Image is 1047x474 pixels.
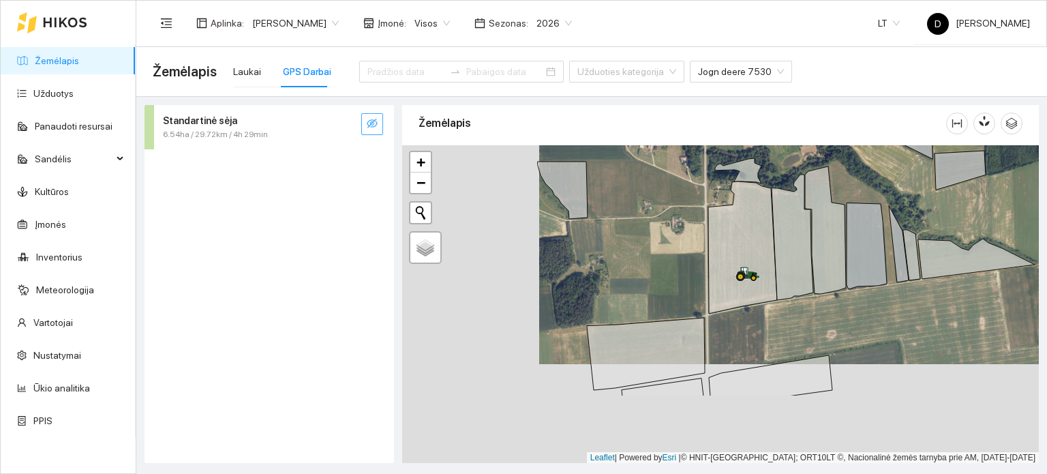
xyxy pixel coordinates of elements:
a: Kultūros [35,186,69,197]
a: PPIS [33,415,52,426]
button: column-width [946,113,968,134]
span: − [416,174,425,191]
input: Pradžios data [367,64,444,79]
div: Žemėlapis [419,104,946,143]
button: Initiate a new search [410,203,431,223]
a: Ūkio analitika [33,383,90,394]
span: Jogn deere 7530 [698,61,784,82]
a: Zoom out [410,173,431,193]
span: Žemėlapis [153,61,217,83]
span: to [450,66,461,77]
a: Inventorius [36,252,82,263]
div: | Powered by © HNIT-[GEOGRAPHIC_DATA]; ORT10LT ©, Nacionalinė žemės tarnyba prie AM, [DATE]-[DATE] [587,452,1039,464]
span: Aplinka : [211,16,244,31]
span: 6.54ha / 29.72km / 4h 29min [163,128,268,141]
div: Laukai [233,64,261,79]
span: [PERSON_NAME] [927,18,1030,29]
span: menu-fold [160,17,172,29]
div: Standartinė sėja6.54ha / 29.72km / 4h 29mineye-invisible [145,105,394,149]
a: Leaflet [590,453,615,462]
a: Žemėlapis [35,55,79,66]
span: Dovydas Baršauskas [252,13,339,33]
span: Sezonas : [489,16,528,31]
span: 2026 [536,13,572,33]
span: Visos [414,13,450,33]
span: D [935,13,941,35]
a: Nustatymai [33,350,81,361]
span: Sandėlis [35,145,112,173]
span: calendar [474,18,485,29]
a: Įmonės [35,219,66,230]
a: Meteorologija [36,284,94,295]
button: eye-invisible [361,113,383,135]
a: Panaudoti resursai [35,121,112,132]
span: shop [363,18,374,29]
span: | [679,453,681,462]
a: Esri [663,453,677,462]
strong: Standartinė sėja [163,115,237,126]
div: GPS Darbai [283,64,331,79]
span: LT [878,13,900,33]
span: eye-invisible [367,118,378,131]
span: swap-right [450,66,461,77]
a: Zoom in [410,152,431,173]
a: Vartotojai [33,317,73,328]
span: column-width [947,118,967,129]
span: layout [196,18,207,29]
a: Layers [410,233,440,263]
input: Pabaigos data [466,64,543,79]
button: menu-fold [153,10,180,37]
span: + [416,153,425,171]
a: Užduotys [33,88,74,99]
span: Įmonė : [378,16,406,31]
